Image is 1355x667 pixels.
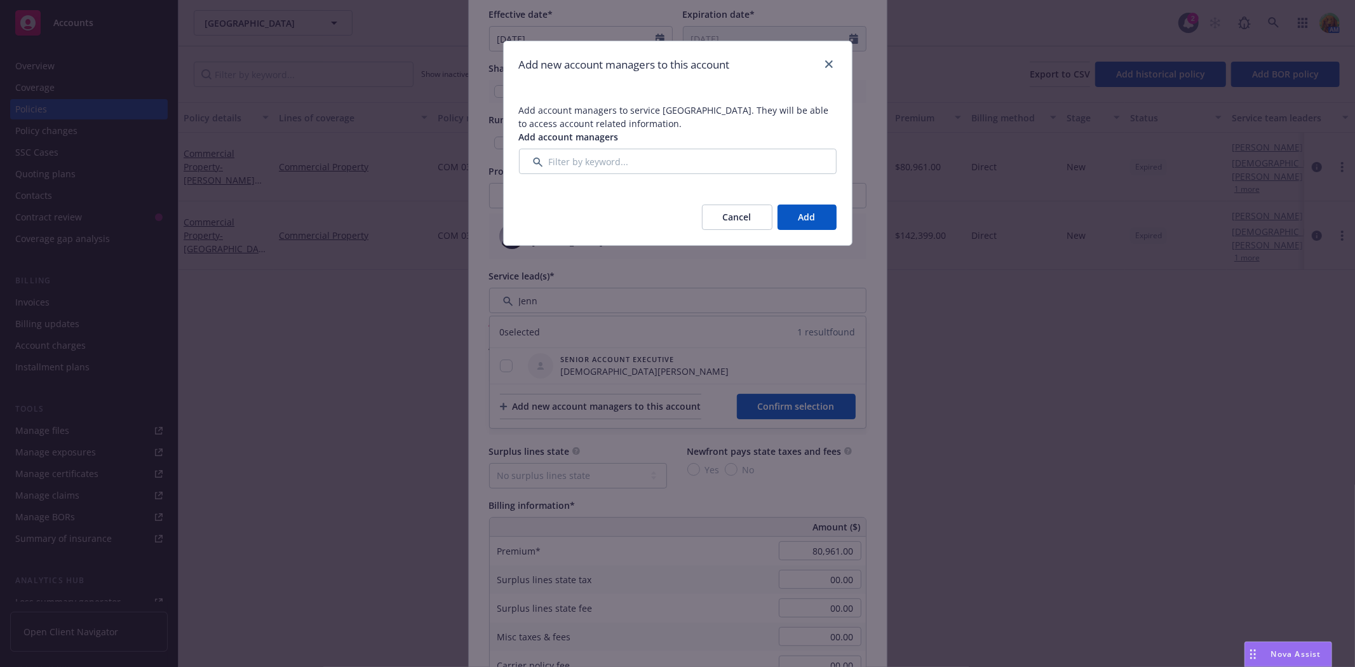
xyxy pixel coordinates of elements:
span: Nova Assist [1271,649,1321,659]
button: Nova Assist [1244,642,1332,667]
span: Add account managers [519,131,619,143]
input: Filter by keyword... [519,149,837,174]
a: close [821,57,837,72]
div: Drag to move [1245,642,1261,666]
h1: Add new account managers to this account [519,57,730,73]
button: Cancel [702,205,772,230]
span: Add account managers to service [GEOGRAPHIC_DATA]. They will be able to access account related in... [519,104,829,130]
button: Add [778,205,837,230]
